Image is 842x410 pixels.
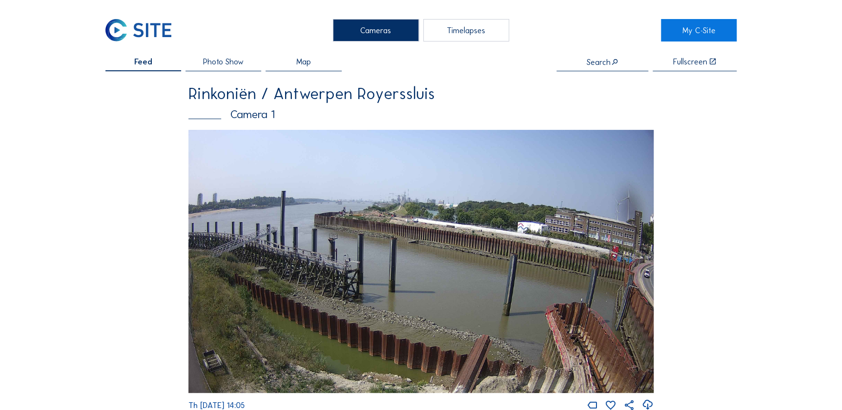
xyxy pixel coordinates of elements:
div: Fullscreen [673,58,707,65]
div: Camera 1 [188,109,654,120]
img: Image [188,130,654,393]
span: Th [DATE] 14:05 [188,400,245,410]
img: C-SITE Logo [105,19,171,41]
div: Cameras [333,19,419,41]
span: Photo Show [203,58,244,65]
div: Timelapses [423,19,509,41]
span: Map [296,58,311,65]
a: C-SITE Logo [105,19,181,41]
span: Feed [134,58,152,65]
div: Rinkoniën / Antwerpen Royerssluis [188,86,654,102]
a: My C-Site [661,19,737,41]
